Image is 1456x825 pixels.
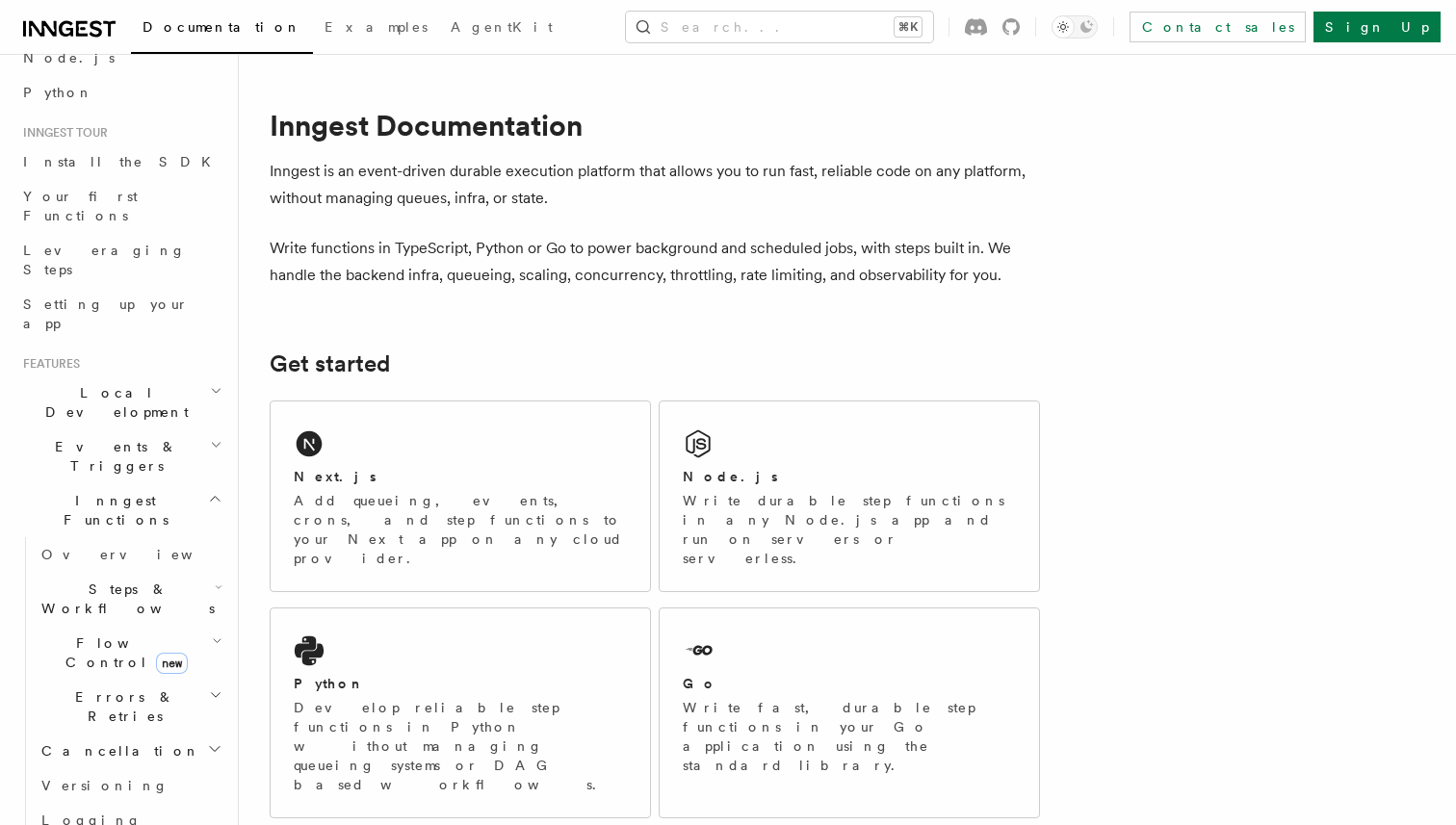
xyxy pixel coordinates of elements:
span: Documentation [143,19,301,35]
a: Documentation [131,6,313,54]
span: Node.js [23,50,115,65]
span: Setting up your app [23,296,189,331]
h2: Node.js [683,467,778,486]
button: Toggle dark mode [1052,15,1098,39]
h1: Inngest Documentation [270,108,1040,142]
span: Steps & Workflows [34,580,215,618]
span: Install the SDK [23,154,222,169]
span: Overview [41,547,240,562]
span: Local Development [15,383,210,422]
button: Errors & Retries [34,680,226,734]
span: Versioning [41,778,169,793]
button: Local Development [15,375,226,429]
button: Events & Triggers [15,429,226,483]
p: Write durable step functions in any Node.js app and run on servers or serverless. [683,491,1016,568]
p: Develop reliable step functions in Python without managing queueing systems or DAG based workflows. [294,698,627,794]
h2: Python [294,674,365,693]
h2: Go [683,674,717,693]
span: Leveraging Steps [23,243,186,277]
h2: Next.js [294,467,377,486]
span: Features [15,356,80,372]
span: Flow Control [34,633,212,672]
p: Write fast, durable step functions in your Go application using the standard library. [683,698,1016,775]
p: Write functions in TypeScript, Python or Go to power background and scheduled jobs, with steps bu... [270,235,1040,289]
span: Inngest Functions [15,491,208,529]
a: Sign Up [1313,12,1441,42]
span: Examples [325,19,428,35]
a: Setting up your app [15,287,226,341]
span: Inngest tour [15,125,108,141]
a: AgentKit [439,6,564,52]
p: Inngest is an event-driven durable execution platform that allows you to run fast, reliable code ... [270,158,1040,212]
a: Versioning [34,768,226,803]
a: Your first Functions [15,179,226,233]
a: Node.jsWrite durable step functions in any Node.js app and run on servers or serverless. [659,400,1040,592]
span: AgentKit [451,19,553,35]
a: Leveraging Steps [15,233,226,287]
span: Your first Functions [23,189,138,223]
a: Get started [270,350,390,377]
a: Contact sales [1130,12,1306,42]
button: Flow Controlnew [34,626,226,680]
a: Overview [34,537,226,572]
span: Events & Triggers [15,437,210,476]
kbd: ⌘K [895,17,922,37]
a: GoWrite fast, durable step functions in your Go application using the standard library. [659,607,1040,818]
button: Inngest Functions [15,483,226,537]
button: Cancellation [34,734,226,768]
a: Node.js [15,40,226,75]
button: Steps & Workflows [34,572,226,626]
a: Install the SDK [15,144,226,179]
a: Examples [313,6,439,52]
span: Cancellation [34,741,200,761]
a: PythonDevelop reliable step functions in Python without managing queueing systems or DAG based wo... [270,607,651,818]
button: Search...⌘K [626,12,933,42]
span: Python [23,85,93,100]
span: new [156,653,188,674]
a: Next.jsAdd queueing, events, crons, and step functions to your Next app on any cloud provider. [270,400,651,592]
p: Add queueing, events, crons, and step functions to your Next app on any cloud provider. [294,491,627,568]
span: Errors & Retries [34,687,209,726]
a: Python [15,75,226,110]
